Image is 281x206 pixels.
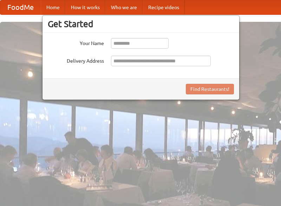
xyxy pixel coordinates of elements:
h3: Get Started [48,19,234,29]
a: Who we are [105,0,143,14]
a: Recipe videos [143,0,185,14]
label: Your Name [48,38,104,47]
label: Delivery Address [48,56,104,64]
a: FoodMe [0,0,41,14]
a: Home [41,0,65,14]
button: Find Restaurants! [186,84,234,94]
a: How it works [65,0,105,14]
